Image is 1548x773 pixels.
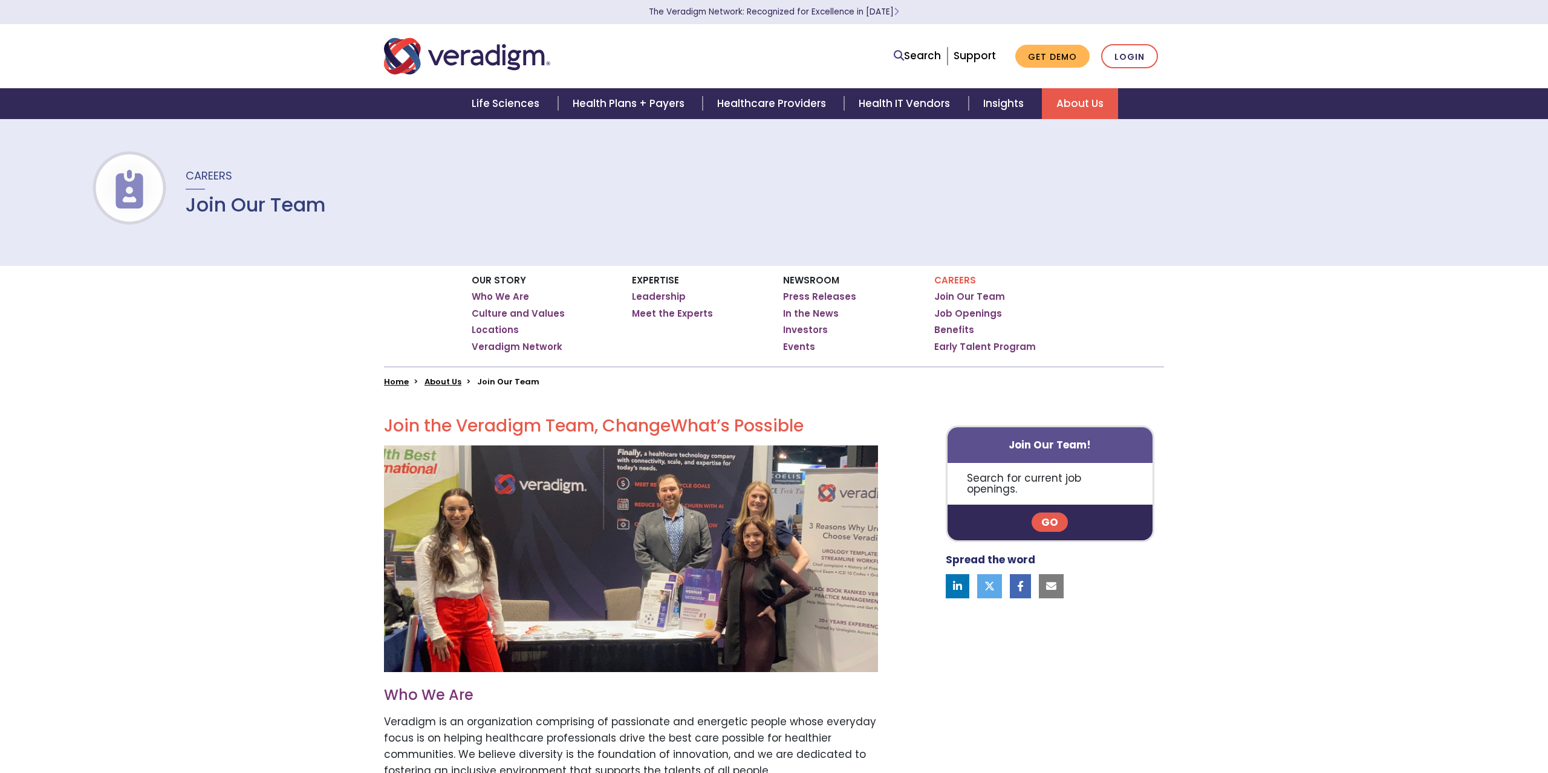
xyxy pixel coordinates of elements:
a: Home [384,376,409,387]
strong: Spread the word [946,552,1035,567]
a: Healthcare Providers [703,88,844,119]
a: Support [954,48,996,63]
a: Culture and Values [472,308,565,320]
a: Health IT Vendors [844,88,968,119]
h2: Join the Veradigm Team, Change [384,416,878,436]
a: Get Demo [1015,45,1090,68]
a: Early Talent Program [934,341,1036,353]
a: Insights [969,88,1042,119]
a: Veradigm Network [472,341,562,353]
a: Leadership [632,291,686,303]
a: Search [894,48,941,64]
strong: Join Our Team! [1009,438,1091,452]
p: Search for current job openings. [948,463,1153,505]
a: Press Releases [783,291,856,303]
a: Who We Are [472,291,529,303]
a: In the News [783,308,839,320]
a: Investors [783,324,828,336]
a: Events [783,341,815,353]
a: Job Openings [934,308,1002,320]
a: About Us [1042,88,1118,119]
a: The Veradigm Network: Recognized for Excellence in [DATE]Learn More [649,6,899,18]
a: Benefits [934,324,974,336]
h3: Who We Are [384,687,878,704]
a: Join Our Team [934,291,1005,303]
a: Login [1101,44,1158,69]
a: Go [1032,513,1068,532]
span: Learn More [894,6,899,18]
a: Life Sciences [457,88,558,119]
span: What’s Possible [671,414,804,438]
span: Careers [186,168,232,183]
h1: Join Our Team [186,193,326,216]
a: About Us [424,376,461,387]
a: Locations [472,324,519,336]
a: Health Plans + Payers [558,88,703,119]
a: Meet the Experts [632,308,713,320]
img: Veradigm logo [384,36,550,76]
